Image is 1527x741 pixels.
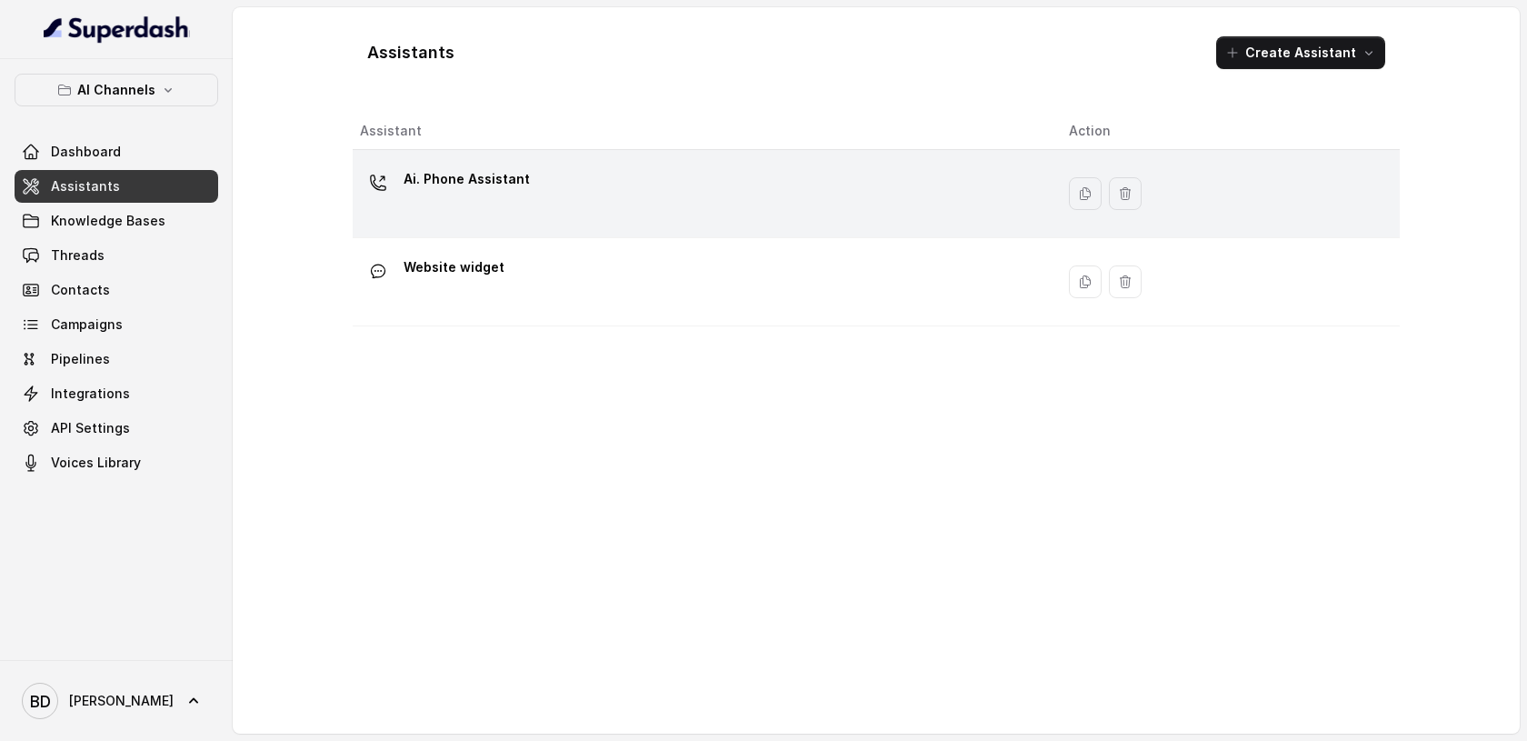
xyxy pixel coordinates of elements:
[44,15,190,44] img: light.svg
[15,74,218,106] button: AI Channels
[51,177,120,195] span: Assistants
[353,113,1054,150] th: Assistant
[15,676,218,726] a: [PERSON_NAME]
[404,253,504,282] p: Website widget
[15,446,218,479] a: Voices Library
[15,377,218,410] a: Integrations
[15,239,218,272] a: Threads
[51,385,130,403] span: Integrations
[51,315,123,334] span: Campaigns
[367,38,454,67] h1: Assistants
[1216,36,1385,69] button: Create Assistant
[15,412,218,445] a: API Settings
[15,205,218,237] a: Knowledge Bases
[51,454,141,472] span: Voices Library
[51,143,121,161] span: Dashboard
[77,79,155,101] p: AI Channels
[51,419,130,437] span: API Settings
[15,274,218,306] a: Contacts
[404,165,530,194] p: Ai. Phone Assistant
[15,135,218,168] a: Dashboard
[1054,113,1400,150] th: Action
[15,308,218,341] a: Campaigns
[15,170,218,203] a: Assistants
[51,350,110,368] span: Pipelines
[69,692,174,710] span: [PERSON_NAME]
[51,281,110,299] span: Contacts
[51,246,105,265] span: Threads
[15,343,218,376] a: Pipelines
[30,692,51,711] text: BD
[51,212,165,230] span: Knowledge Bases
